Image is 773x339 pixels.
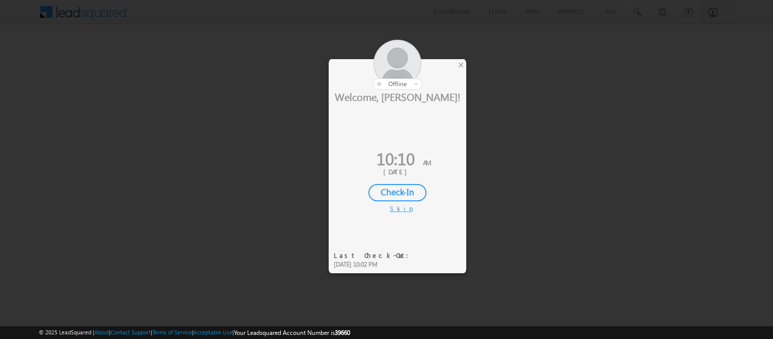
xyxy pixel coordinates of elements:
div: Skip [390,204,405,213]
div: Welcome, [PERSON_NAME]! [329,90,466,103]
span: © 2025 LeadSquared | | | | | [39,328,350,337]
a: Terms of Service [152,329,192,335]
div: [DATE] [336,167,459,176]
div: Last Check-Out: [334,251,415,260]
span: Your Leadsquared Account Number is [234,329,350,336]
span: offline [388,80,407,88]
a: Contact Support [111,329,151,335]
div: [DATE] 10:02 PM [334,260,415,269]
span: 39660 [335,329,350,336]
a: About [94,329,109,335]
div: Check-In [368,184,427,201]
span: 10:10 [377,147,415,170]
div: × [456,59,466,70]
a: Acceptable Use [194,329,232,335]
span: AM [423,158,431,167]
